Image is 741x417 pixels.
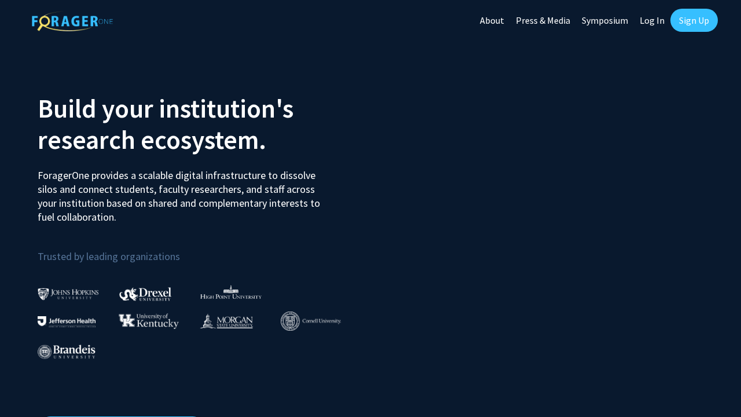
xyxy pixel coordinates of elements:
img: Thomas Jefferson University [38,316,96,327]
p: ForagerOne provides a scalable digital infrastructure to dissolve silos and connect students, fac... [38,160,323,224]
img: University of Kentucky [119,313,179,329]
a: Sign Up [670,9,718,32]
img: ForagerOne Logo [32,11,113,31]
img: Morgan State University [200,313,253,328]
img: Johns Hopkins University [38,288,99,300]
h2: Build your institution's research ecosystem. [38,93,362,155]
img: High Point University [200,285,262,299]
img: Brandeis University [38,345,96,359]
p: Trusted by leading organizations [38,233,362,265]
img: Cornell University [281,312,341,331]
img: Drexel University [119,287,171,301]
